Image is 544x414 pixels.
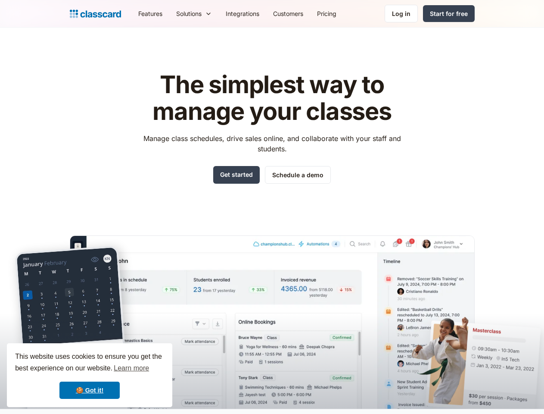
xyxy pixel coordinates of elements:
[423,5,475,22] a: Start for free
[213,166,260,184] a: Get started
[131,4,169,23] a: Features
[15,351,164,375] span: This website uses cookies to ensure you get the best experience on our website.
[135,133,409,154] p: Manage class schedules, drive sales online, and collaborate with your staff and students.
[430,9,468,18] div: Start for free
[310,4,343,23] a: Pricing
[219,4,266,23] a: Integrations
[265,166,331,184] a: Schedule a demo
[112,362,150,375] a: learn more about cookies
[266,4,310,23] a: Customers
[70,8,121,20] a: home
[176,9,202,18] div: Solutions
[385,5,418,22] a: Log in
[7,343,172,407] div: cookieconsent
[169,4,219,23] div: Solutions
[135,72,409,125] h1: The simplest way to manage your classes
[392,9,410,18] div: Log in
[59,382,120,399] a: dismiss cookie message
